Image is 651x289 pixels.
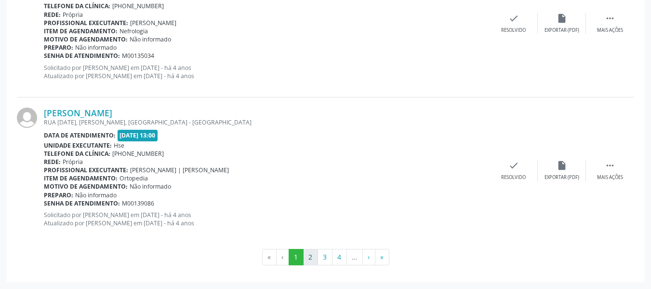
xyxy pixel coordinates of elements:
span: [PERSON_NAME] | [PERSON_NAME] [130,166,229,174]
b: Item de agendamento: [44,174,118,182]
button: Go to page 1 [289,249,304,265]
b: Profissional executante: [44,19,128,27]
span: Não informado [75,43,117,52]
span: M00135034 [122,52,154,60]
b: Telefone da clínica: [44,2,110,10]
b: Preparo: [44,43,73,52]
b: Senha de atendimento: [44,199,120,207]
b: Data de atendimento: [44,131,116,139]
span: [PHONE_NUMBER] [112,150,164,158]
p: Solicitado por [PERSON_NAME] em [DATE] - há 4 anos Atualizado por [PERSON_NAME] em [DATE] - há 4 ... [44,211,490,227]
span: Ortopedia [120,174,148,182]
div: Exportar (PDF) [545,174,579,181]
b: Rede: [44,158,61,166]
b: Unidade executante: [44,141,112,150]
div: RUA [DATE], [PERSON_NAME], [GEOGRAPHIC_DATA] - [GEOGRAPHIC_DATA] [44,118,490,126]
span: [PERSON_NAME] [130,19,176,27]
b: Senha de atendimento: [44,52,120,60]
b: Motivo de agendamento: [44,182,128,191]
b: Profissional executante: [44,166,128,174]
div: Resolvido [501,174,526,181]
button: Go to last page [375,249,389,265]
i: insert_drive_file [557,13,567,24]
div: Resolvido [501,27,526,34]
span: Não informado [75,191,117,199]
b: Motivo de agendamento: [44,35,128,43]
ul: Pagination [17,249,634,265]
span: Não informado [130,182,171,191]
b: Rede: [44,11,61,19]
i:  [605,13,615,24]
span: Nefrologia [120,27,148,35]
span: [DATE] 13:00 [118,130,158,141]
span: Própria [63,158,83,166]
b: Preparo: [44,191,73,199]
i: check [508,160,519,171]
span: M00139086 [122,199,154,207]
div: Mais ações [597,174,623,181]
div: Exportar (PDF) [545,27,579,34]
a: [PERSON_NAME] [44,108,112,118]
span: Não informado [130,35,171,43]
img: img [17,108,37,128]
p: Solicitado por [PERSON_NAME] em [DATE] - há 4 anos Atualizado por [PERSON_NAME] em [DATE] - há 4 ... [44,64,490,80]
i: check [508,13,519,24]
b: Item de agendamento: [44,27,118,35]
button: Go to next page [362,249,375,265]
i:  [605,160,615,171]
button: Go to page 2 [303,249,318,265]
button: Go to page 4 [332,249,347,265]
div: Mais ações [597,27,623,34]
span: [PHONE_NUMBER] [112,2,164,10]
b: Telefone da clínica: [44,150,110,158]
span: Própria [63,11,83,19]
button: Go to page 3 [318,249,332,265]
span: Hse [114,141,124,150]
i: insert_drive_file [557,160,567,171]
